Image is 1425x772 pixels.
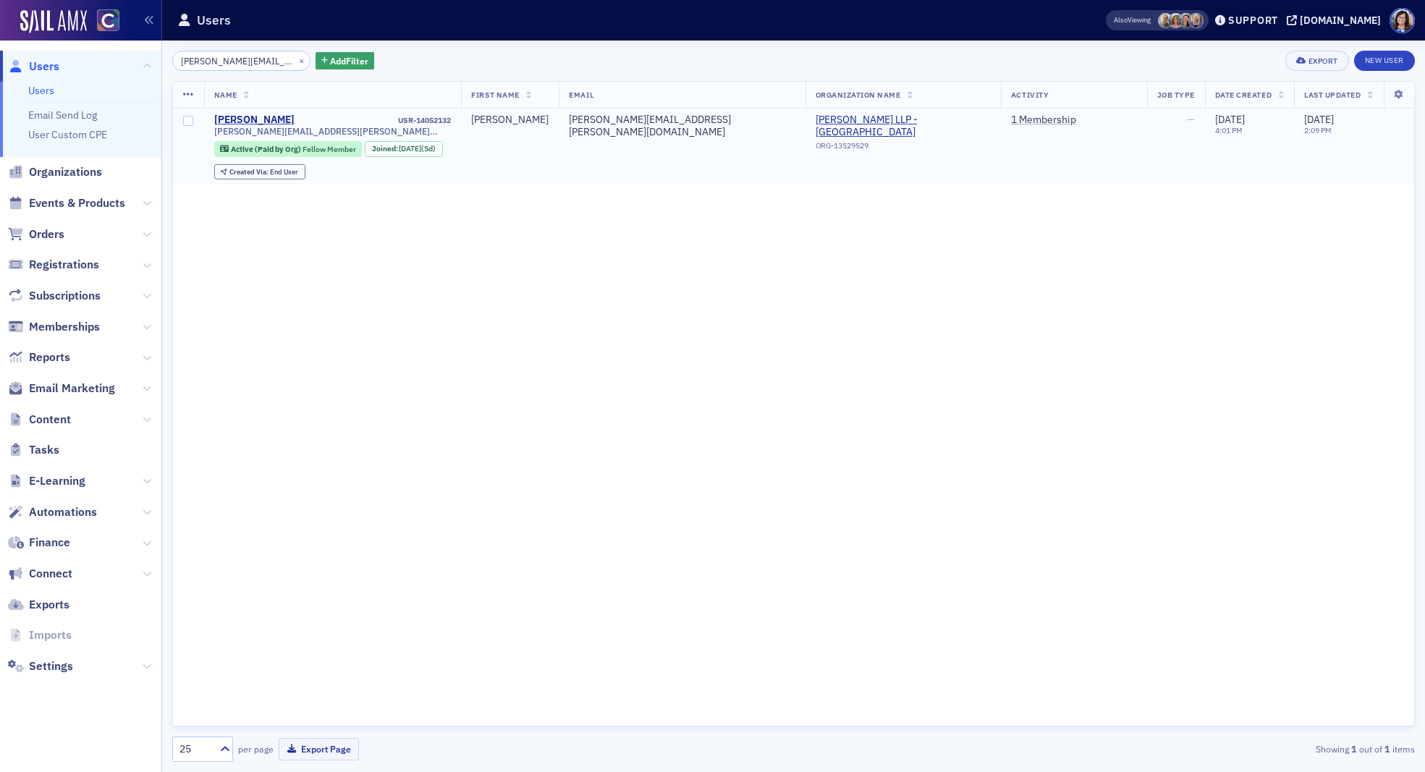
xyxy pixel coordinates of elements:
[29,288,101,304] span: Subscriptions
[279,738,359,760] button: Export Page
[229,169,298,177] div: End User
[179,742,211,757] div: 25
[372,144,399,153] span: Joined :
[8,627,72,643] a: Imports
[1187,113,1195,126] span: —
[29,164,102,180] span: Organizations
[297,116,451,125] div: USR-14052132
[1158,13,1173,28] span: Derrol Moorhead
[8,597,69,613] a: Exports
[29,627,72,643] span: Imports
[1215,113,1245,126] span: [DATE]
[29,658,73,674] span: Settings
[1215,125,1243,135] time: 4:01 PM
[471,114,549,127] div: [PERSON_NAME]
[1304,113,1334,126] span: [DATE]
[29,349,70,365] span: Reports
[29,566,72,582] span: Connect
[399,144,436,153] div: (5d)
[1157,90,1195,100] span: Job Type
[172,51,310,71] input: Search…
[1354,51,1415,71] a: New User
[28,109,97,122] a: Email Send Log
[29,504,97,520] span: Automations
[295,54,308,67] button: ×
[816,141,991,156] div: ORG-13529529
[220,144,355,153] a: Active (Paid by Org) Fellow Member
[8,195,125,211] a: Events & Products
[29,597,69,613] span: Exports
[214,141,363,157] div: Active (Paid by Org): Active (Paid by Org): Fellow Member
[1308,57,1338,65] div: Export
[29,442,59,458] span: Tasks
[471,90,519,100] span: First Name
[569,114,795,139] div: [PERSON_NAME][EMAIL_ADDRESS][PERSON_NAME][DOMAIN_NAME]
[238,742,274,755] label: per page
[29,59,59,75] span: Users
[816,90,901,100] span: Organization Name
[1228,14,1278,27] div: Support
[1011,114,1076,127] a: 1 Membership
[8,412,71,428] a: Content
[1285,51,1348,71] button: Export
[8,349,70,365] a: Reports
[8,257,99,273] a: Registrations
[197,12,231,29] h1: Users
[8,535,70,551] a: Finance
[1188,13,1204,28] span: Alicia Gelinas
[365,141,443,157] div: Joined: 2025-09-25 00:00:00
[29,257,99,273] span: Registrations
[231,144,303,154] span: Active (Paid by Org)
[1168,13,1183,28] span: Cheryl Moss
[1349,742,1359,755] strong: 1
[29,195,125,211] span: Events & Products
[8,164,102,180] a: Organizations
[1011,742,1415,755] div: Showing out of items
[8,226,64,242] a: Orders
[29,381,115,396] span: Email Marketing
[8,473,85,489] a: E-Learning
[1304,125,1332,135] time: 2:09 PM
[214,126,452,137] span: [PERSON_NAME][EMAIL_ADDRESS][PERSON_NAME][DOMAIN_NAME]
[1011,90,1049,100] span: Activity
[8,288,101,304] a: Subscriptions
[816,114,991,139] span: Grant Thornton LLP - Denver
[229,167,270,177] span: Created Via :
[20,10,87,33] img: SailAMX
[1304,90,1361,100] span: Last Updated
[316,52,375,70] button: AddFilter
[8,658,73,674] a: Settings
[214,164,305,179] div: Created Via: End User
[8,381,115,396] a: Email Marketing
[214,90,237,100] span: Name
[1215,90,1272,100] span: Date Created
[97,9,119,32] img: SailAMX
[29,412,71,428] span: Content
[1382,742,1392,755] strong: 1
[8,59,59,75] a: Users
[8,504,97,520] a: Automations
[1178,13,1193,28] span: Tiffany Carson
[8,442,59,458] a: Tasks
[29,535,70,551] span: Finance
[330,54,368,67] span: Add Filter
[29,473,85,489] span: E-Learning
[399,143,421,153] span: [DATE]
[28,84,54,97] a: Users
[87,9,119,34] a: View Homepage
[1287,15,1386,25] button: [DOMAIN_NAME]
[29,226,64,242] span: Orders
[1390,8,1415,33] span: Profile
[8,566,72,582] a: Connect
[816,114,991,139] a: [PERSON_NAME] LLP - [GEOGRAPHIC_DATA]
[303,144,356,154] span: Fellow Member
[1114,15,1128,25] div: Also
[8,319,100,335] a: Memberships
[214,114,295,127] a: [PERSON_NAME]
[28,128,107,141] a: User Custom CPE
[1300,14,1381,27] div: [DOMAIN_NAME]
[569,90,593,100] span: Email
[1114,15,1151,25] span: Viewing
